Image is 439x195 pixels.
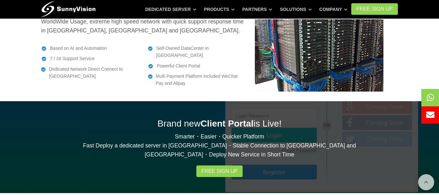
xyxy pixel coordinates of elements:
a: Solutions [280,4,312,15]
a: Company [319,4,348,15]
a: Dedicated Server [145,4,196,15]
img: SunnyVision HK DataCenter - Server Rack [255,19,383,92]
p: SunnyVision provide High Quality Dedicated Server Hosting Service for WorldWide Usage, extreme hi... [41,8,245,35]
p: Smarter・Easier・Quicker Platform Fast Deploy a dedicated server in [GEOGRAPHIC_DATA]・Stable Connec... [41,132,398,159]
li: Based on AI and Automation [41,45,139,52]
a: Free Sign Up [196,165,243,177]
li: 7 / 24 Support Service [41,55,139,62]
li: Dedicated Network Direct Connect to [GEOGRAPHIC_DATA] [41,66,139,80]
strong: Client Portal [201,119,254,129]
a: Products [204,4,235,15]
a: FREE Sign Up [351,3,398,15]
li: Self-Owned DataCenter in [GEOGRAPHIC_DATA] [148,45,246,59]
li: Powerful Client Portal [148,62,246,69]
li: Multi Payment Platform included WeChat Pay and Alipay [148,73,246,87]
h2: Brand new is Live! [41,117,398,130]
a: Partners [242,4,272,15]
